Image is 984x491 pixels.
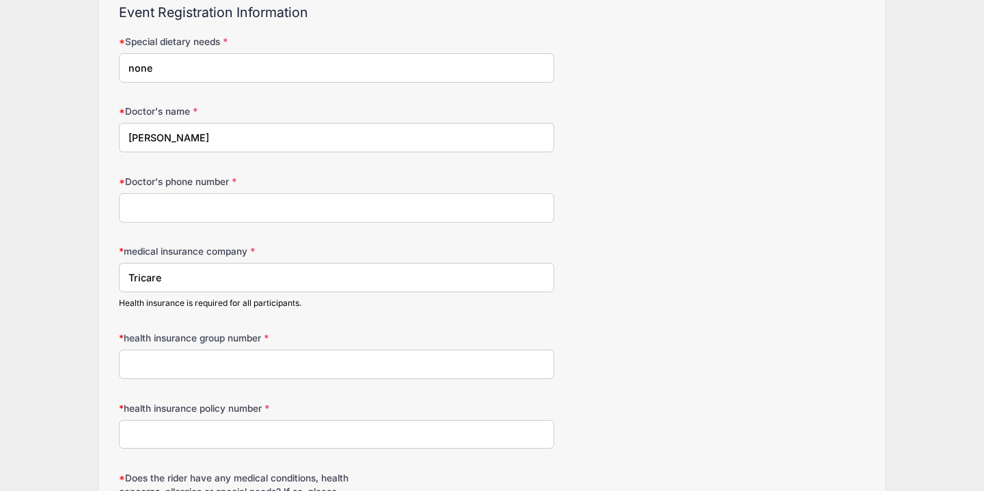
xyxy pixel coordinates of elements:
h2: Event Registration Information [119,5,865,20]
label: medical insurance company [119,244,368,258]
label: Doctor's name [119,104,368,118]
div: Health insurance is required for all participants. [119,297,554,309]
label: health insurance group number [119,331,368,345]
label: Special dietary needs [119,35,368,48]
label: Doctor's phone number [119,175,368,188]
label: health insurance policy number [119,402,368,415]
